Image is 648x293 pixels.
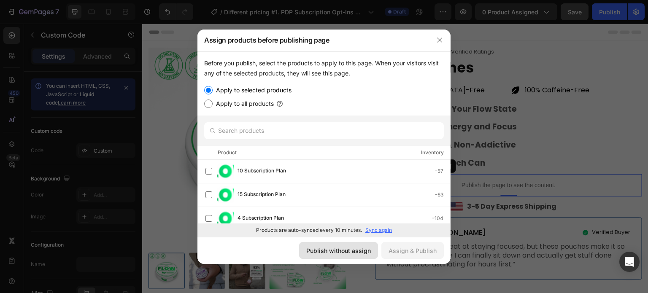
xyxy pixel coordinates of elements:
[197,29,429,51] div: Assign products before publishing page
[432,214,450,223] div: -104
[246,97,375,109] strong: Fast & Clean Energy and Focus
[389,246,437,255] div: Assign & Publish
[246,80,375,91] strong: Instantly Enter Your Flow State
[217,210,234,227] img: product-img
[619,252,640,272] div: Open Intercom Messenger
[286,205,343,214] p: [PERSON_NAME]
[450,205,488,212] p: Verified Buyer
[204,58,444,78] div: Before you publish, select the products to apply to this page. When your visitors visit any of th...
[306,246,371,255] div: Publish without assign
[233,157,500,166] p: Publish the page to see the content.
[243,139,279,146] div: Custom Code
[435,167,450,175] div: -57
[381,242,444,259] button: Assign & Publish
[213,85,292,95] label: Apply to selected products
[127,229,164,266] img: Why Choose Flow Pouches
[233,35,500,54] h1: Flow Pouches
[218,148,237,157] div: Product
[238,214,284,223] span: 4 Subscription Plan
[238,190,286,199] span: 15 Subscription Plan
[299,242,378,259] button: Publish without assign
[197,51,451,237] div: />
[248,62,343,71] p: 100% [MEDICAL_DATA]-Free
[238,167,286,176] span: 10 Subscription Plan
[217,163,234,180] img: product-img
[244,219,489,245] p: “I’ve never been great at staying focused, but these pouches make it so much easier. It’s like I ...
[213,99,274,109] label: Apply to all products
[435,191,450,199] div: -63
[308,179,321,188] img: gempages_528801600827819134-c5eeae40-1761-49e6-ba5c-ec4ef3cc1f1d.png
[246,116,374,127] strong: 100% Natural & Non-Addictive
[325,177,499,189] p: 3-5 Day Express Shipping
[276,25,352,32] p: 4.7 │2,500+ Verified Ratings
[365,226,392,234] p: Sync again
[383,62,448,71] p: 100% Caffeine-Free
[246,134,343,145] strong: 20 Pouches in Each Can
[204,122,444,139] input: Search products
[421,148,444,157] div: Inventory
[256,226,362,234] p: Products are auto-synced every 10 minutes.
[217,186,234,203] img: product-img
